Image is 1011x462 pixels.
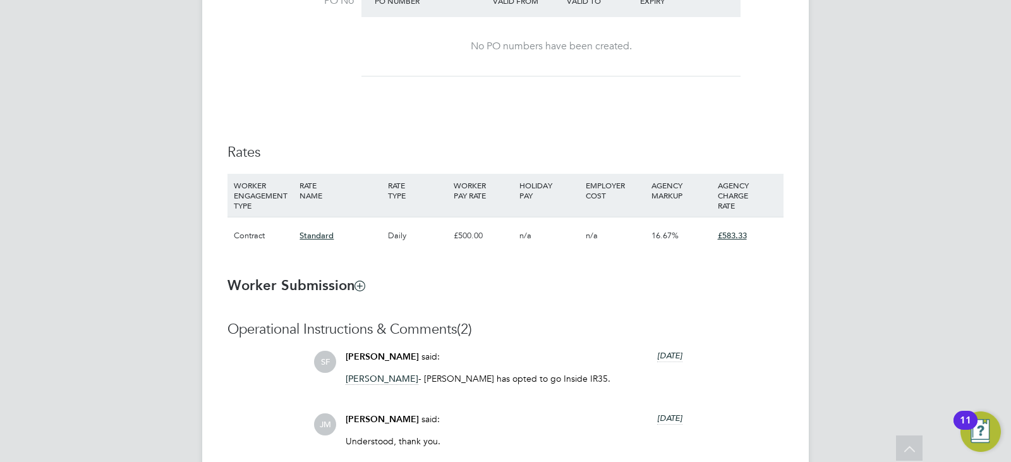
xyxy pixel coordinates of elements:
[718,230,747,241] span: £583.33
[451,217,516,254] div: £500.00
[583,174,648,207] div: EMPLOYER COST
[657,413,682,423] span: [DATE]
[421,413,440,425] span: said:
[227,143,784,162] h3: Rates
[314,351,336,373] span: SF
[374,40,728,53] div: No PO numbers have been created.
[421,351,440,362] span: said:
[346,373,682,384] p: - [PERSON_NAME] has opted to go Inside IR35.
[457,320,472,337] span: (2)
[346,373,418,385] span: [PERSON_NAME]
[231,217,296,254] div: Contract
[715,174,780,217] div: AGENCY CHARGE RATE
[657,350,682,361] span: [DATE]
[296,174,384,207] div: RATE NAME
[227,277,365,294] b: Worker Submission
[960,420,971,437] div: 11
[385,217,451,254] div: Daily
[586,230,598,241] span: n/a
[451,174,516,207] div: WORKER PAY RATE
[227,320,784,339] h3: Operational Instructions & Comments
[346,351,419,362] span: [PERSON_NAME]
[516,174,582,207] div: HOLIDAY PAY
[648,174,714,207] div: AGENCY MARKUP
[960,411,1001,452] button: Open Resource Center, 11 new notifications
[300,230,334,241] span: Standard
[231,174,296,217] div: WORKER ENGAGEMENT TYPE
[314,413,336,435] span: JM
[519,230,531,241] span: n/a
[651,230,679,241] span: 16.67%
[346,414,419,425] span: [PERSON_NAME]
[385,174,451,207] div: RATE TYPE
[346,435,682,447] p: Understood, thank you.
